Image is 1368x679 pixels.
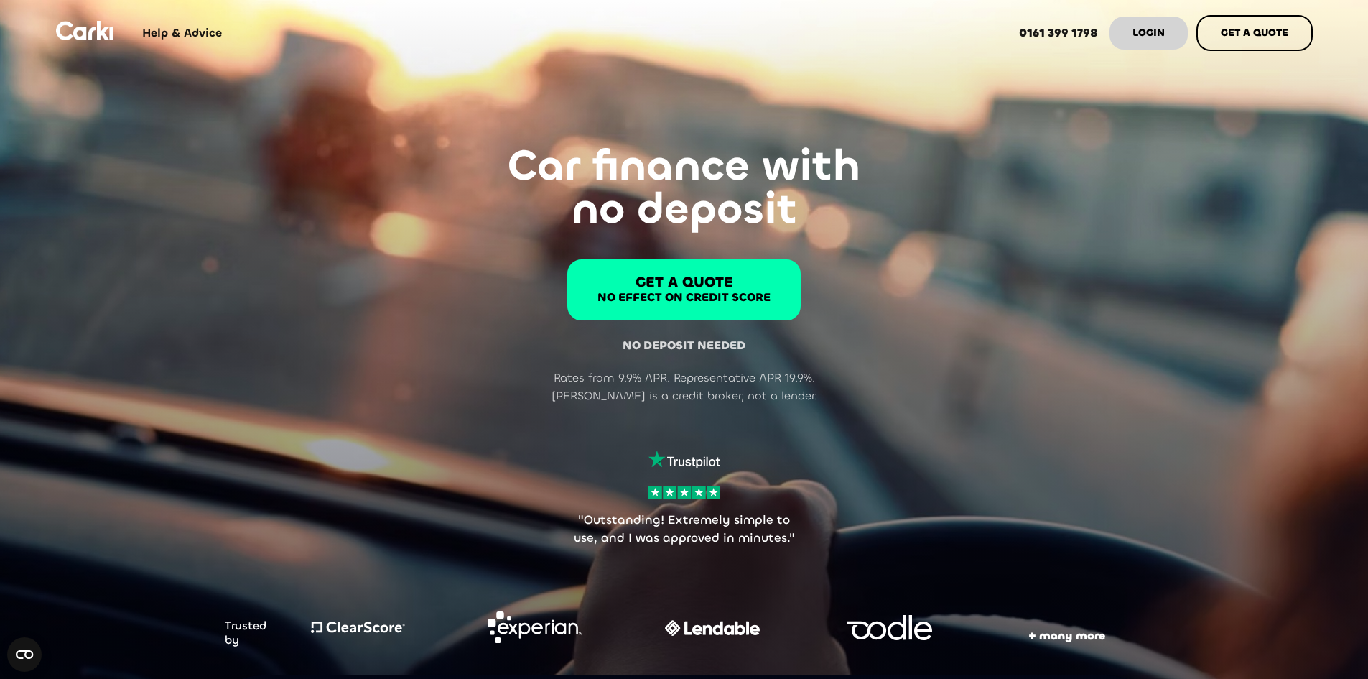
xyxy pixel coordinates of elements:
[567,259,801,320] a: GET A QUOTENo effect on credit score
[1196,15,1313,51] a: GET A QUOTE
[567,336,801,354] p: NO DEPOSIT NEEDED
[473,611,597,643] img: Company logo
[544,369,824,405] p: Rates from 9.9% APR. Representative APR 19.9%. [PERSON_NAME] is a credit broker, not a lender.
[1028,628,1105,643] strong: + many more
[1221,26,1288,40] strong: GET A QUOTE
[56,21,113,40] img: Logo
[566,512,803,547] p: "Outstanding! Extremely simple to use, and I was approved in minutes."
[1109,17,1188,50] a: LOGIN
[1019,25,1098,40] strong: 0161 399 1798
[7,637,42,672] button: Open CMP widget
[648,486,720,499] img: stars
[1132,26,1165,40] strong: LOGIN
[225,619,281,647] div: Trusted by
[476,144,893,231] h1: Car finance with no deposit
[131,5,233,61] a: Help & Advice
[1008,5,1109,61] a: 0161 399 1798
[832,615,946,640] img: Company logo
[651,619,774,636] img: Company logo
[297,622,420,633] img: Company logo
[648,451,720,468] img: trustpilot
[636,272,733,292] strong: GET A QUOTE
